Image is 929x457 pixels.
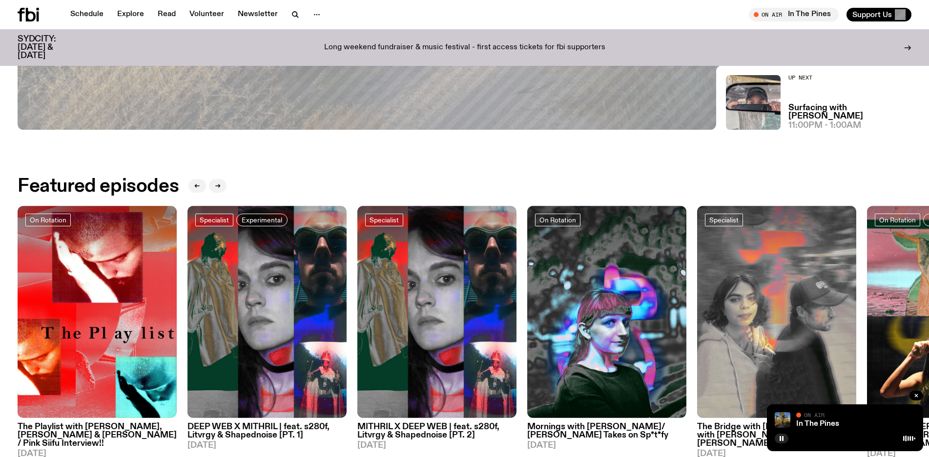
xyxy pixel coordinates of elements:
[370,216,399,223] span: Specialist
[111,8,150,21] a: Explore
[527,418,686,450] a: Mornings with [PERSON_NAME]/ [PERSON_NAME] Takes on Sp*t*fy[DATE]
[775,412,790,428] img: Johanna stands in the middle distance amongst a desert scene with large cacti and trees. She is w...
[875,214,920,226] a: On Rotation
[535,214,580,226] a: On Rotation
[242,216,282,223] span: Experimental
[852,10,892,19] span: Support Us
[846,8,911,21] button: Support Us
[527,423,686,439] h3: Mornings with [PERSON_NAME]/ [PERSON_NAME] Takes on Sp*t*fy
[788,121,861,130] span: 11:00pm - 1:00am
[788,104,911,120] a: Surfacing with [PERSON_NAME]
[365,214,403,226] a: Specialist
[200,216,229,223] span: Specialist
[796,420,839,428] a: In The Pines
[25,214,71,226] a: On Rotation
[527,441,686,450] span: [DATE]
[236,214,288,226] a: Experimental
[709,216,739,223] span: Specialist
[705,214,743,226] a: Specialist
[18,178,179,195] h2: Featured episodes
[539,216,576,223] span: On Rotation
[697,423,856,448] h3: The Bridge with [PERSON_NAME] / with [PERSON_NAME] and [PERSON_NAME]
[18,206,177,418] img: The cover image for this episode of The Playlist, featuring the title of the show as well as the ...
[357,418,516,450] a: MITHRIL X DEEP WEB | feat. s280f, Litvrgy & Shapednoise [PT. 2][DATE]
[187,441,347,450] span: [DATE]
[152,8,182,21] a: Read
[18,423,177,448] h3: The Playlist with [PERSON_NAME], [PERSON_NAME] & [PERSON_NAME] / Pink Siifu Interview!!
[357,423,516,439] h3: MITHRIL X DEEP WEB | feat. s280f, Litvrgy & Shapednoise [PT. 2]
[879,216,916,223] span: On Rotation
[18,35,80,60] h3: SYDCITY: [DATE] & [DATE]
[788,75,911,80] h2: Up Next
[64,8,109,21] a: Schedule
[749,8,839,21] button: On AirIn The Pines
[357,441,516,450] span: [DATE]
[232,8,284,21] a: Newsletter
[324,43,605,52] p: Long weekend fundraiser & music festival - first access tickets for fbi supporters
[184,8,230,21] a: Volunteer
[804,412,825,418] span: On Air
[187,423,347,439] h3: DEEP WEB X MITHRIL | feat. s280f, Litvrgy & Shapednoise [PT. 1]
[30,216,66,223] span: On Rotation
[187,418,347,450] a: DEEP WEB X MITHRIL | feat. s280f, Litvrgy & Shapednoise [PT. 1][DATE]
[195,214,233,226] a: Specialist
